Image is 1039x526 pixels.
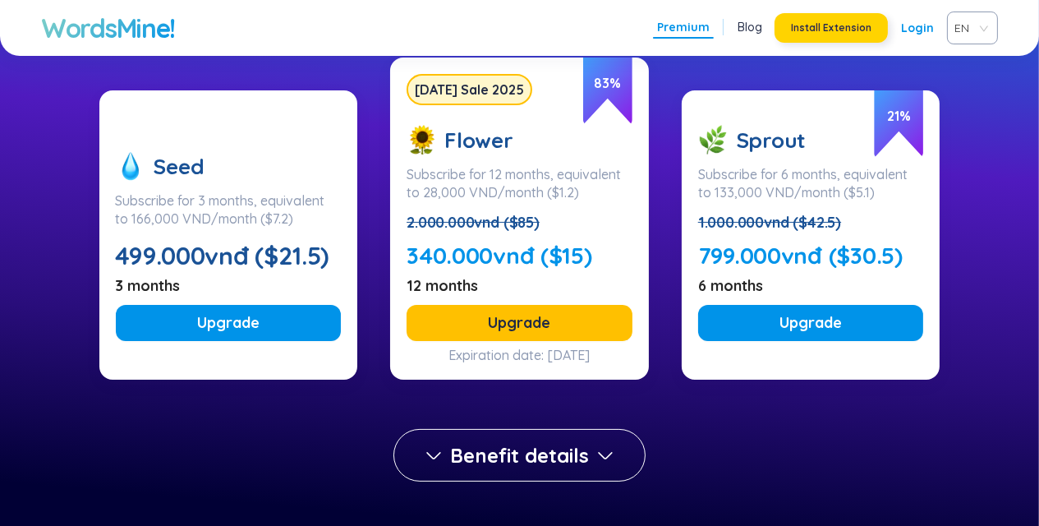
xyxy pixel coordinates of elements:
span: EN [954,16,984,40]
div: Seed [116,151,342,182]
div: Flower [407,108,632,155]
div: Subscribe for 3 months, equivalent to 166,000 VND/month ($7.2) [116,191,342,228]
div: 6 months [698,277,924,295]
div: 2.000.000vnd ($85) [407,211,632,234]
span: Upgrade [197,311,260,335]
div: 1.000.000vnd ($42.5) [698,211,924,234]
span: Upgrade [779,311,842,335]
a: Premium [657,19,710,35]
img: seed [116,151,145,182]
a: WordsMine! [41,12,175,44]
div: 3 months [116,277,342,295]
div: Expiration date: [DATE] [448,351,590,355]
div: Subscribe for 12 months, equivalent to 28,000 VND/month ($1.2) [407,165,632,201]
button: Upgrade [116,305,342,341]
button: Benefit details [393,429,646,482]
span: 21 % [874,82,923,158]
button: Install Extension [775,13,888,43]
div: 12 months [407,277,632,295]
div: Subscribe for 6 months, equivalent to 133,000 VND/month ($5.1) [698,165,924,201]
div: 799.000vnđ ($30.5) [698,238,924,274]
div: [DATE] Sale 2025 [407,74,532,105]
div: Sprout [698,125,924,155]
button: Upgrade [698,305,924,341]
a: Login [901,13,934,43]
a: Blog [738,19,762,35]
img: sprout [698,125,728,155]
span: Benefit details [450,442,589,468]
div: 340.000vnđ ($15) [407,238,632,274]
img: flower [407,125,436,155]
span: 83 % [583,49,632,125]
div: 499.000vnđ ($21.5) [116,238,342,274]
span: Upgrade [488,311,550,335]
button: Upgrade [407,305,632,341]
span: Install Extension [791,21,871,35]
